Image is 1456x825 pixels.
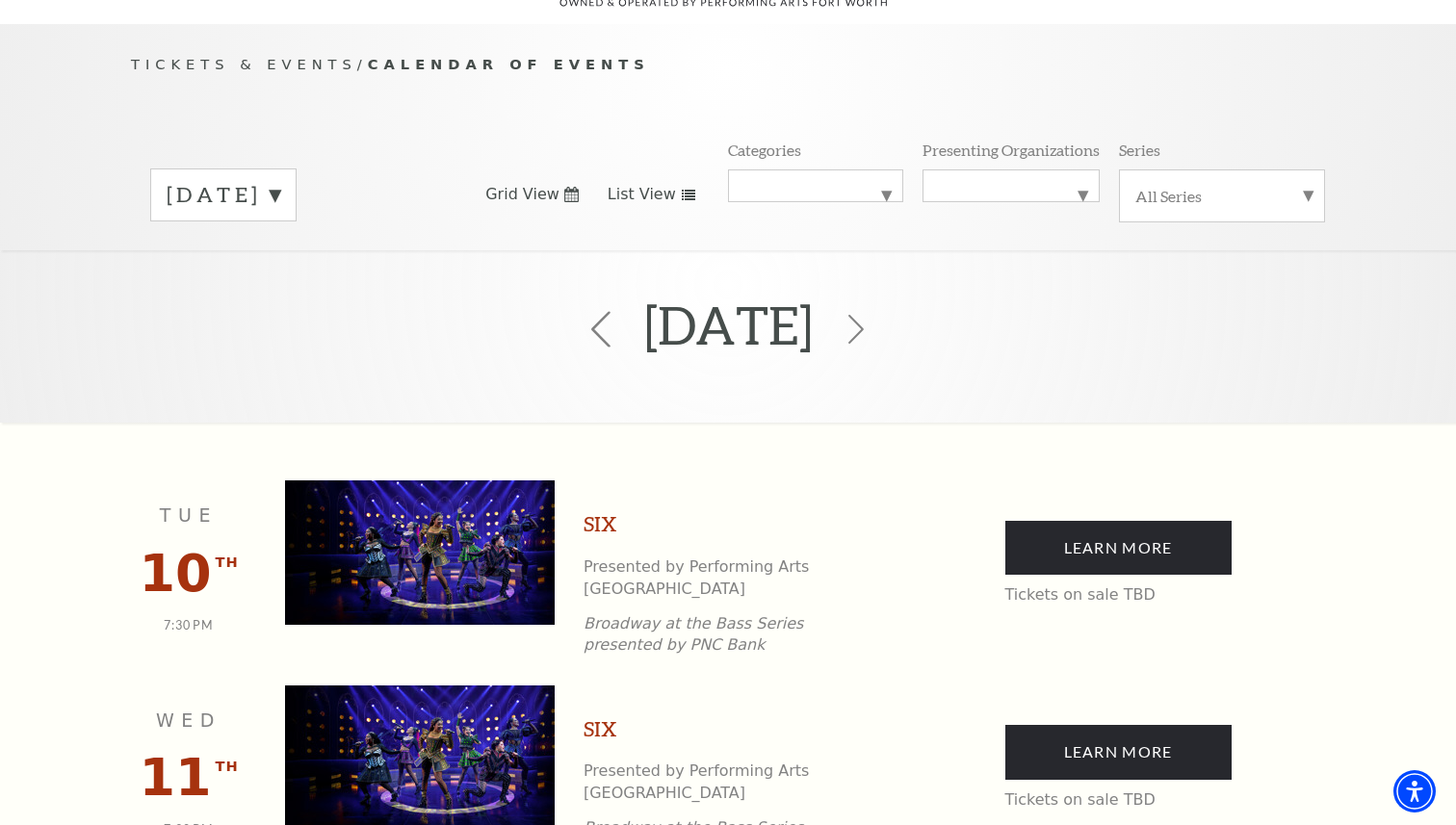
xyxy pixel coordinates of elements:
[139,747,211,808] span: 11
[131,707,247,735] p: Wed
[131,56,357,72] span: Tickets & Events
[584,761,882,804] p: Presented by Performing Arts [GEOGRAPHIC_DATA]
[1393,770,1436,812] div: Accessibility Menu
[1119,140,1160,160] p: Series
[485,184,559,205] span: Grid View
[1005,789,1232,811] p: Tickets on sale TBD
[728,140,801,160] p: Categories
[1135,186,1309,206] label: All Series
[216,551,239,575] span: th
[1005,725,1232,779] a: Learn More Tickets on sale TBD
[584,613,882,657] p: Broadway at the Bass Series presented by PNC Bank
[1005,521,1232,575] a: Learn More Tickets on sale TBD
[1005,584,1232,606] p: Tickets on sale TBD
[285,480,555,625] img: SIX
[139,543,211,604] span: 10
[923,140,1100,160] p: Presenting Organizations
[167,180,280,210] label: [DATE]
[584,509,617,539] a: SIX
[608,184,676,205] span: List View
[584,714,617,744] a: SIX
[584,556,882,600] p: Presented by Performing Arts [GEOGRAPHIC_DATA]
[131,53,1325,77] p: /
[216,755,239,779] span: th
[583,311,619,348] svg: Click to view the previous month
[164,618,213,632] span: 7:30 PM
[131,502,247,529] p: Tue
[842,315,871,344] svg: Click to view the next month
[368,56,650,72] span: Calendar of Events
[644,265,813,385] h2: [DATE]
